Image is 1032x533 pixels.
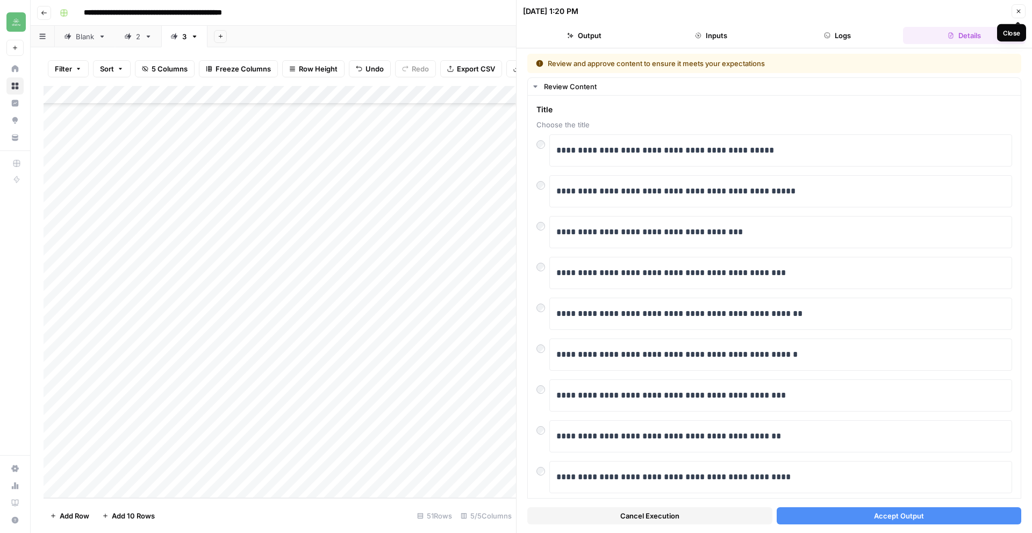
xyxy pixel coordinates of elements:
[349,60,391,77] button: Undo
[527,507,772,524] button: Cancel Execution
[6,77,24,95] a: Browse
[1003,28,1020,38] div: Close
[55,26,115,47] a: Blank
[536,104,1012,115] span: Title
[395,60,436,77] button: Redo
[135,60,195,77] button: 5 Columns
[456,507,516,524] div: 5/5 Columns
[544,81,1014,92] div: Review Content
[199,60,278,77] button: Freeze Columns
[60,510,89,521] span: Add Row
[76,31,94,42] div: Blank
[6,95,24,112] a: Insights
[55,63,72,74] span: Filter
[6,460,24,477] a: Settings
[216,63,271,74] span: Freeze Columns
[6,9,24,35] button: Workspace: Distru
[96,507,161,524] button: Add 10 Rows
[903,27,1026,44] button: Details
[182,31,187,42] div: 3
[48,60,89,77] button: Filter
[112,510,155,521] span: Add 10 Rows
[523,6,578,17] div: [DATE] 1:20 PM
[100,63,114,74] span: Sort
[777,27,899,44] button: Logs
[6,112,24,129] a: Opportunities
[44,507,96,524] button: Add Row
[412,63,429,74] span: Redo
[620,510,679,521] span: Cancel Execution
[299,63,338,74] span: Row Height
[161,26,207,47] a: 3
[6,60,24,77] a: Home
[457,63,495,74] span: Export CSV
[650,27,772,44] button: Inputs
[6,477,24,494] a: Usage
[6,494,24,512] a: Learning Hub
[136,31,140,42] div: 2
[93,60,131,77] button: Sort
[6,512,24,529] button: Help + Support
[413,507,456,524] div: 51 Rows
[536,58,889,69] div: Review and approve content to ensure it meets your expectations
[528,78,1021,95] button: Review Content
[536,119,1012,130] span: Choose the title
[6,12,26,32] img: Distru Logo
[777,507,1022,524] button: Accept Output
[115,26,161,47] a: 2
[152,63,188,74] span: 5 Columns
[440,60,502,77] button: Export CSV
[365,63,384,74] span: Undo
[523,27,646,44] button: Output
[6,129,24,146] a: Your Data
[874,510,924,521] span: Accept Output
[282,60,345,77] button: Row Height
